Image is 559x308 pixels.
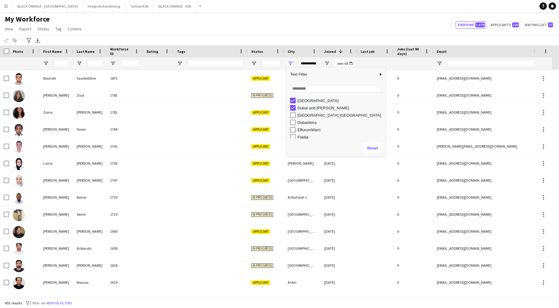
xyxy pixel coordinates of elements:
span: Applicant [251,144,270,149]
div: [PERSON_NAME] [40,223,73,240]
span: Status [37,26,49,32]
span: Applicant [251,229,270,234]
div: [PERSON_NAME] [40,189,73,206]
div: [PERSON_NAME] [40,274,73,291]
div: [DATE] [321,240,357,257]
div: 1783 [106,87,143,104]
span: Export [19,26,31,32]
div: [PERSON_NAME] [40,87,73,104]
div: Moussa [73,274,106,291]
img: Deepender Singh [13,141,25,153]
input: Search filter values [290,85,382,92]
div: [GEOGRAPHIC_DATA] [284,70,321,87]
div: 1741 [106,138,143,155]
button: BLACK ORANGE - [GEOGRAPHIC_DATA] [12,0,83,12]
span: Status [251,49,263,54]
img: Lama Ahmad [13,158,25,170]
div: 0 [394,189,433,206]
a: Status [35,25,52,33]
img: Lina Ahmad [13,175,25,187]
div: [DATE] [321,257,357,274]
span: Text Filter [286,69,378,80]
div: 1766 [106,121,143,138]
div: [GEOGRAPHIC_DATA] [284,87,321,104]
div: 0 [394,155,433,172]
span: Rating [147,49,158,54]
button: Open Filter Menu [177,61,182,66]
div: 1619 [106,274,143,291]
input: Email Filter Input [448,60,551,67]
div: [EMAIL_ADDRESS][DOMAIN_NAME] [433,257,555,274]
button: Open Filter Menu [43,61,49,66]
div: 0 [394,104,433,121]
div: [PERSON_NAME] [40,240,73,257]
div: [PERSON_NAME] [40,206,73,223]
span: 27 [548,22,553,27]
button: Remove filters [45,300,73,306]
div: 1660 [106,223,143,240]
div: [PERSON_NAME][EMAIL_ADDRESS][DOMAIN_NAME] [433,138,555,155]
span: Email [437,49,446,54]
span: In progress [251,212,273,217]
input: Status Filter Input [262,60,280,67]
span: Photo [13,49,23,54]
span: Last Name [77,49,95,54]
div: [EMAIL_ADDRESS][DOMAIN_NAME] [433,104,555,121]
button: Open Filter Menu [77,61,82,66]
img: Ashmi Semir [13,209,25,221]
div: Semir [73,206,106,223]
div: 0 [394,206,433,223]
div: Al Nahdah 1 [284,189,321,206]
div: Bahar [73,189,106,206]
span: Comms [68,26,82,32]
div: [EMAIL_ADDRESS][DOMAIN_NAME] [433,70,555,87]
a: Tag [53,25,64,33]
img: Zaina Milhem [13,107,25,119]
span: Applicant [251,127,270,132]
div: [PERSON_NAME] [73,172,106,189]
div: [EMAIL_ADDRESS][DOMAIN_NAME] [433,121,555,138]
div: [GEOGRAPHIC_DATA] [GEOGRAPHIC_DATA] [297,113,384,118]
span: 1 filter set [30,301,45,305]
div: 0 [394,87,433,104]
div: Lama [40,155,73,172]
div: [DATE] [321,223,357,240]
a: Export [17,25,34,33]
span: First Name [43,49,62,54]
button: BLACK ORANGE - KSA [154,0,196,12]
div: 1730 [106,189,143,206]
div: 0 [394,121,433,138]
div: [DATE] [321,206,357,223]
span: Applicant [251,161,270,166]
div: [GEOGRAPHIC_DATA] [284,172,321,189]
div: 0 [394,240,433,257]
div: [GEOGRAPHIC_DATA] [284,240,321,257]
span: City [288,49,295,54]
div: 0 [394,172,433,189]
div: [PERSON_NAME] [73,138,106,155]
span: Applicant [251,76,270,81]
input: Last Name Filter Input [88,60,103,67]
div: [EMAIL_ADDRESS][DOMAIN_NAME] [433,189,555,206]
div: 1747 [106,172,143,189]
span: 1,679 [475,22,485,27]
span: In progress [251,195,273,200]
a: View [2,25,16,33]
input: Tags Filter Input [188,60,244,67]
a: Comms [65,25,84,33]
div: [GEOGRAPHIC_DATA] [284,104,321,121]
img: Abdelrahman Moussa [13,277,25,289]
button: Applicants320 [488,21,520,29]
button: Open Filter Menu [324,61,330,66]
button: Open Filter Menu [251,61,257,66]
div: 0 [394,70,433,87]
div: [GEOGRAPHIC_DATA] [284,257,321,274]
div: [GEOGRAPHIC_DATA] [284,138,321,155]
img: Mariam Ziad [13,90,25,102]
div: [GEOGRAPHIC_DATA] [284,223,321,240]
div: Effurun/Warri [297,128,384,132]
span: In progress [251,93,273,98]
div: Saadeddine [73,70,106,87]
div: [DATE] [321,189,357,206]
div: [GEOGRAPHIC_DATA] [297,98,384,103]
